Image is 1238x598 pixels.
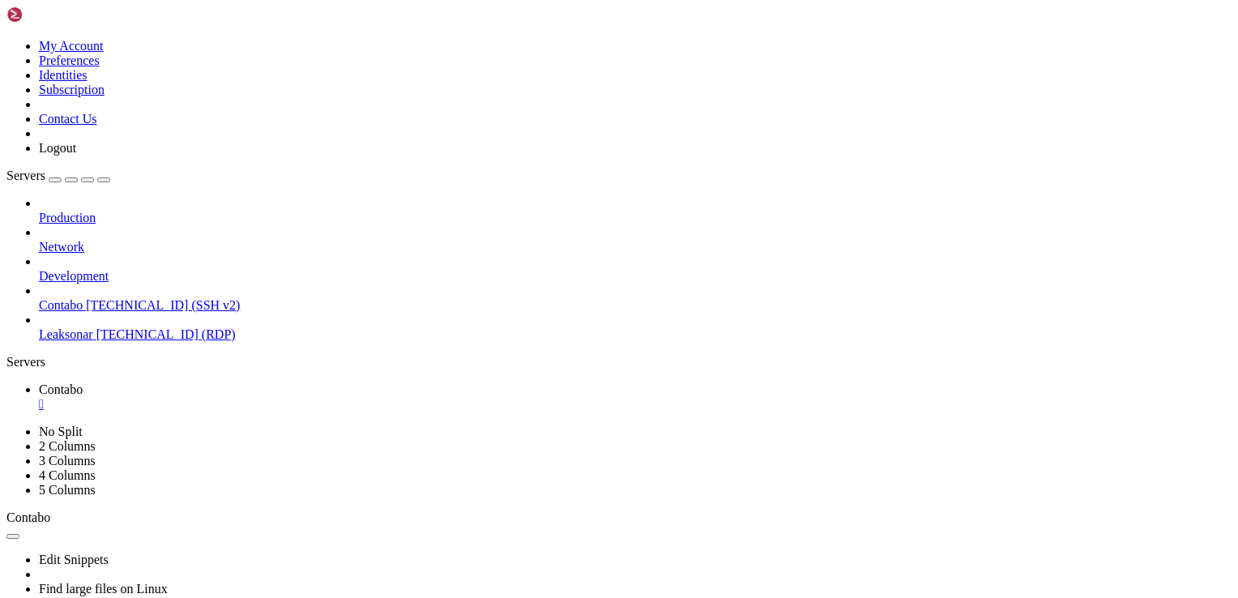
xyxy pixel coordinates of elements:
[39,439,96,453] a: 2 Columns
[39,225,1232,254] li: Network
[39,211,96,224] span: Production
[96,327,236,341] span: [TECHNICAL_ID] (RDP)
[39,313,1232,342] li: Leaksonar [TECHNICAL_ID] (RDP)
[39,112,97,126] a: Contact Us
[39,269,1232,284] a: Development
[6,6,1027,20] x-row: root@vmi2769357:~# ls
[39,397,1232,412] a: 
[39,240,84,254] span: Network
[39,327,93,341] span: Leaksonar
[6,355,1232,369] div: Servers
[39,468,96,482] a: 4 Columns
[39,298,1232,313] a: Contabo [TECHNICAL_ID] (SSH v2)
[39,284,1232,313] li: Contabo [TECHNICAL_ID] (SSH v2)
[6,510,50,524] span: Contabo
[39,240,1232,254] a: Network
[39,382,1232,412] a: Contabo
[39,454,96,468] a: 3 Columns
[39,382,83,396] span: Contabo
[6,6,100,23] img: Shellngn
[39,269,109,283] span: Development
[39,68,88,82] a: Identities
[39,582,168,596] a: Find large files on Linux
[39,196,1232,225] li: Production
[39,553,109,566] a: Edit Snippets
[39,211,1232,225] a: Production
[6,169,45,182] span: Servers
[39,53,100,67] a: Preferences
[39,483,96,497] a: 5 Columns
[136,34,143,48] div: (19, 2)
[39,298,83,312] span: Contabo
[6,169,110,182] a: Servers
[39,141,76,155] a: Logout
[39,327,1232,342] a: Leaksonar [TECHNICAL_ID] (RDP)
[86,298,240,312] span: [TECHNICAL_ID] (SSH v2)
[6,20,1027,34] x-row: aktulkagit antalya aydintekstil koton nuclei-templates southwind
[6,34,1027,48] x-row: root@vmi2769357:~#
[39,39,104,53] a: My Account
[39,254,1232,284] li: Development
[39,425,83,438] a: No Split
[39,83,105,96] a: Subscription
